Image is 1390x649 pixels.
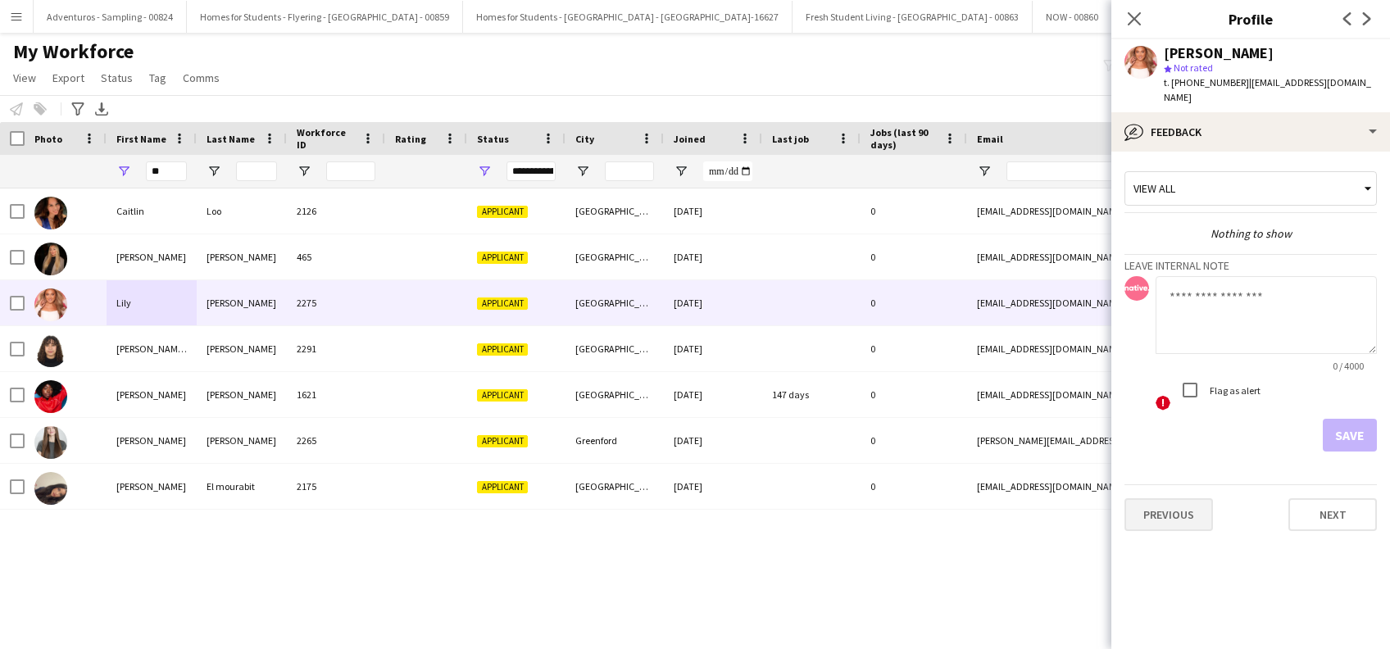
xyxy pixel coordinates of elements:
div: [DATE] [664,418,762,463]
div: 1621 [287,372,385,417]
div: Feedback [1111,112,1390,152]
span: View [13,70,36,85]
div: 0 [861,234,967,279]
input: City Filter Input [605,161,654,181]
div: [EMAIL_ADDRESS][DOMAIN_NAME] [967,326,1295,371]
input: First Name Filter Input [146,161,187,181]
input: Workforce ID Filter Input [326,161,375,181]
div: [EMAIL_ADDRESS][DOMAIN_NAME] [967,188,1295,234]
div: Greenford [566,418,664,463]
a: View [7,67,43,88]
span: Tag [149,70,166,85]
div: 0 [861,280,967,325]
app-action-btn: Export XLSX [92,99,111,119]
span: Last Name [207,133,255,145]
span: My Workforce [13,39,134,64]
div: [EMAIL_ADDRESS][DOMAIN_NAME] [967,372,1295,417]
div: [GEOGRAPHIC_DATA] [566,188,664,234]
span: Applicant [477,343,528,356]
div: 0 [861,326,967,371]
div: [EMAIL_ADDRESS][DOMAIN_NAME] [967,234,1295,279]
span: Applicant [477,297,528,310]
div: [DATE] [664,326,762,371]
span: Last job [772,133,809,145]
span: Export [52,70,84,85]
div: [PERSON_NAME] [107,464,197,509]
a: Tag [143,67,173,88]
span: Status [101,70,133,85]
img: Caitlin Loo [34,197,67,229]
div: 0 [861,188,967,234]
div: [GEOGRAPHIC_DATA] [566,464,664,509]
div: [DATE] [664,188,762,234]
button: Previous [1124,498,1213,531]
div: [PERSON_NAME] [197,280,287,325]
button: Open Filter Menu [116,164,131,179]
h3: Leave internal note [1124,258,1377,273]
span: Joined [674,133,706,145]
div: [PERSON_NAME] [107,372,197,417]
span: Email [977,133,1003,145]
img: Liz Andrea Alvarado Abad [34,334,67,367]
div: [PERSON_NAME][EMAIL_ADDRESS][PERSON_NAME][DOMAIN_NAME] [967,418,1295,463]
div: 2265 [287,418,385,463]
img: Salima El mourabit [34,472,67,505]
span: Rating [395,133,426,145]
span: ! [1156,396,1170,411]
button: Open Filter Menu [477,164,492,179]
a: Status [94,67,139,88]
div: [PERSON_NAME] [107,418,197,463]
div: [GEOGRAPHIC_DATA] [566,234,664,279]
div: 465 [287,234,385,279]
img: Pauline Bonsu [34,380,67,413]
div: [PERSON_NAME] [197,234,287,279]
span: Applicant [477,435,528,447]
span: Photo [34,133,62,145]
span: Applicant [477,389,528,402]
span: First Name [116,133,166,145]
span: 0 / 4000 [1320,360,1377,372]
div: Lily [107,280,197,325]
input: Last Name Filter Input [236,161,277,181]
input: Joined Filter Input [703,161,752,181]
div: Loo [197,188,287,234]
span: Comms [183,70,220,85]
div: [DATE] [664,372,762,417]
div: 0 [861,418,967,463]
button: Open Filter Menu [977,164,992,179]
h3: Profile [1111,8,1390,29]
div: 2275 [287,280,385,325]
div: [PERSON_NAME] [1164,46,1274,61]
app-action-btn: Advanced filters [68,99,88,119]
div: 2175 [287,464,385,509]
label: Flag as alert [1206,384,1261,397]
div: Nothing to show [1124,226,1377,241]
div: [PERSON_NAME] [197,372,287,417]
span: Status [477,133,509,145]
button: Homes for Students - Flyering - [GEOGRAPHIC_DATA] - 00859 [187,1,463,33]
div: Caitlin [107,188,197,234]
div: [EMAIL_ADDRESS][DOMAIN_NAME] [967,464,1295,509]
div: 2126 [287,188,385,234]
img: Ellie Frisby [34,243,67,275]
button: Adventuros - Sampling - 00824 [34,1,187,33]
button: Next [1288,498,1377,531]
div: [DATE] [664,234,762,279]
div: [DATE] [664,280,762,325]
a: Export [46,67,91,88]
span: View all [1133,181,1175,196]
button: Open Filter Menu [575,164,590,179]
div: [GEOGRAPHIC_DATA] [566,372,664,417]
span: Applicant [477,481,528,493]
span: Applicant [477,206,528,218]
img: Rozalia Furgala [34,426,67,459]
span: | [EMAIL_ADDRESS][DOMAIN_NAME] [1164,76,1371,103]
div: 147 days [762,372,861,417]
div: [GEOGRAPHIC_DATA] [566,326,664,371]
span: Workforce ID [297,126,356,151]
button: NOW - 00860 [1033,1,1112,33]
a: Comms [176,67,226,88]
span: t. [PHONE_NUMBER] [1164,76,1249,88]
div: [PERSON_NAME] [197,326,287,371]
button: Homes for Students - [GEOGRAPHIC_DATA] - [GEOGRAPHIC_DATA]-16627 [463,1,793,33]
